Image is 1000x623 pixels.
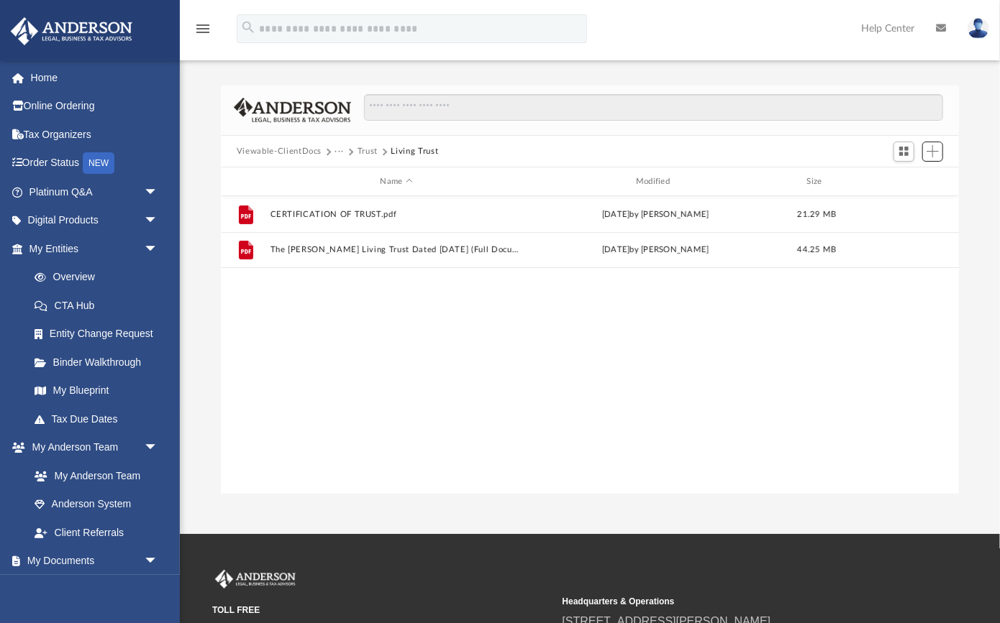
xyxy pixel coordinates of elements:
div: NEW [83,152,114,174]
a: Order StatusNEW [10,149,180,178]
a: Client Referrals [20,518,173,547]
input: Search files and folders [364,94,943,121]
a: My Anderson Team [20,461,165,490]
i: menu [194,20,212,37]
img: Anderson Advisors Platinum Portal [212,570,299,589]
button: The [PERSON_NAME] Living Trust Dated [DATE] (Full Document and Notirized).pdf [271,246,523,255]
a: menu [194,27,212,37]
div: [DATE] by [PERSON_NAME] [529,208,782,221]
div: Name [270,175,523,188]
span: [DATE] [602,246,630,254]
span: arrow_drop_down [144,177,173,207]
span: 44.25 MB [797,246,836,254]
a: Home [10,63,180,92]
a: My Anderson Teamarrow_drop_down [10,433,173,462]
a: Entity Change Request [20,320,180,349]
div: id [852,175,953,188]
a: Tax Due Dates [20,405,180,433]
button: Add [922,142,944,162]
button: Switch to Grid View [894,142,915,162]
a: Online Ordering [10,92,180,121]
small: Headquarters & Operations [563,595,903,608]
a: Overview [20,263,180,292]
a: Binder Walkthrough [20,348,180,377]
button: ··· [335,145,345,158]
span: arrow_drop_down [144,206,173,236]
div: by [PERSON_NAME] [529,244,782,257]
a: Digital Productsarrow_drop_down [10,206,180,235]
a: My Documentsarrow_drop_down [10,547,173,576]
span: arrow_drop_down [144,234,173,264]
a: Tax Organizers [10,120,180,149]
button: Viewable-ClientDocs [237,145,322,158]
button: Trust [358,145,378,158]
div: Modified [529,175,782,188]
a: CTA Hub [20,291,180,320]
i: search [240,19,256,35]
a: My Blueprint [20,377,173,405]
img: User Pic [968,18,989,39]
a: My Entitiesarrow_drop_down [10,234,180,263]
div: grid [221,196,959,494]
a: Anderson System [20,490,173,519]
span: arrow_drop_down [144,433,173,463]
span: arrow_drop_down [144,547,173,576]
a: Platinum Q&Aarrow_drop_down [10,177,180,206]
span: 21.29 MB [797,211,836,218]
div: id [227,175,263,188]
div: Size [788,175,846,188]
img: Anderson Advisors Platinum Portal [6,17,137,45]
small: TOLL FREE [212,604,553,617]
button: CERTIFICATION OF TRUST.pdf [271,210,523,219]
button: Living Trust [391,145,439,158]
